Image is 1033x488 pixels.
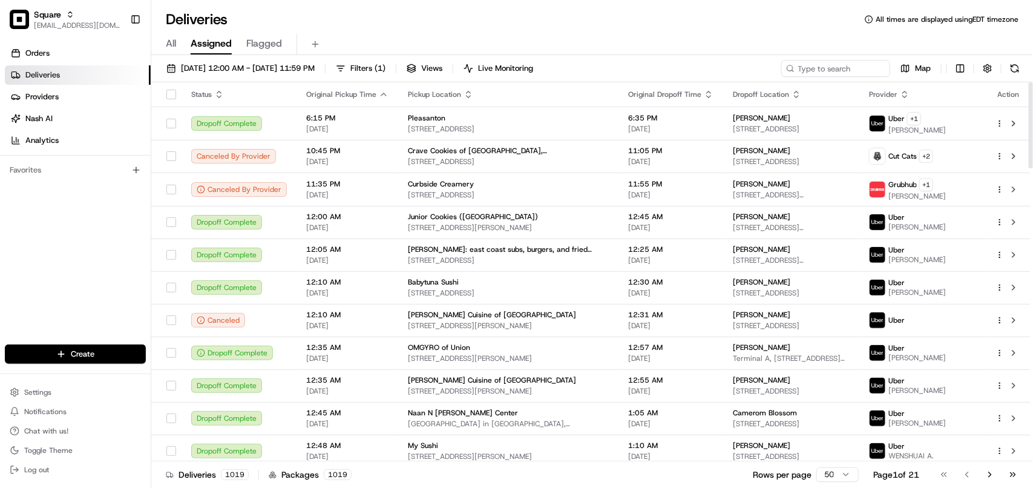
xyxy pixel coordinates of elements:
span: 12:31 AM [628,310,713,320]
span: Log out [24,465,49,475]
span: 12:05 AM [306,245,389,254]
span: All times are displayed using EDT timezone [876,15,1018,24]
span: Assigned [191,36,232,51]
span: Toggle Theme [24,446,73,455]
span: Curbside Creamery [408,179,474,189]
span: Square [34,8,61,21]
div: Action [995,90,1021,99]
h1: Deliveries [166,10,228,29]
span: [DATE] [306,452,389,461]
span: [PERSON_NAME] [733,343,790,352]
img: cut_cats_logo_v3.png [870,148,885,164]
span: [STREET_ADDRESS] [733,419,850,429]
button: +1 [907,112,921,125]
img: Nash [12,12,36,36]
span: [PERSON_NAME] [888,353,946,363]
span: Live Monitoring [478,63,533,74]
span: 12:57 AM [628,343,713,352]
span: 12:35 AM [306,375,389,385]
div: Canceled [191,313,245,328]
span: [STREET_ADDRESS][PERSON_NAME] [408,321,609,331]
span: Chat with us! [24,426,68,436]
span: Uber [888,315,905,325]
span: [GEOGRAPHIC_DATA] in [GEOGRAPHIC_DATA], [GEOGRAPHIC_DATA], [GEOGRAPHIC_DATA], [STREET_ADDRESS] [408,419,609,429]
span: [PERSON_NAME] [733,310,790,320]
span: Knowledge Base [24,176,93,188]
span: [DATE] [628,321,713,331]
img: uber-new-logo.jpeg [870,116,885,131]
span: [DATE] [628,419,713,429]
span: 12:45 AM [306,408,389,418]
span: Map [915,63,931,74]
div: 1019 [221,469,249,480]
div: Page 1 of 21 [873,469,919,481]
span: [STREET_ADDRESS] [733,124,850,134]
a: 💻API Documentation [97,171,199,193]
img: uber-new-logo.jpeg [870,378,885,394]
span: [DATE] [628,452,713,461]
span: Cut Cats [888,151,917,161]
span: [STREET_ADDRESS][PERSON_NAME] [733,190,850,200]
span: [STREET_ADDRESS][PERSON_NAME] [733,223,850,232]
span: Uber [888,441,905,451]
span: [DATE] [306,354,389,363]
span: Pleasanton [408,113,445,123]
button: Dropoff Complete [191,346,273,360]
span: 12:48 AM [306,441,389,450]
span: 12:10 AM [306,277,389,287]
span: [PERSON_NAME] Cuisine of [GEOGRAPHIC_DATA] [408,375,576,385]
p: Welcome 👋 [12,48,220,68]
span: [PERSON_NAME] [888,255,946,265]
button: Chat with us! [5,423,146,440]
div: Start new chat [41,116,198,128]
span: Provider [869,90,897,99]
span: My Sushi [408,441,438,450]
span: Uber [888,376,905,386]
div: Favorites [5,160,146,180]
span: 1:05 AM [628,408,713,418]
span: Uber [888,213,905,222]
span: Status [191,90,212,99]
span: 12:55 AM [628,375,713,385]
span: Pylon [120,205,146,214]
span: [PERSON_NAME] [733,113,790,123]
span: Babytuna Sushi [408,277,459,287]
span: [STREET_ADDRESS] [733,288,850,298]
span: Original Dropoff Time [628,90,701,99]
span: OMGYRO of Union [408,343,470,352]
span: [STREET_ADDRESS] [408,288,609,298]
span: [PERSON_NAME] [888,222,946,232]
div: 💻 [102,177,112,186]
span: [PERSON_NAME] [733,212,790,222]
img: 5e692f75ce7d37001a5d71f1 [870,182,885,197]
img: 1736555255976-a54dd68f-1ca7-489b-9aae-adbdc363a1c4 [12,116,34,137]
span: [PERSON_NAME]: east coast subs, burgers, and fried chicken [408,245,609,254]
span: 1:10 AM [628,441,713,450]
span: [PERSON_NAME] [888,386,946,395]
span: [DATE] [628,157,713,167]
span: Original Pickup Time [306,90,376,99]
span: 12:35 AM [306,343,389,352]
span: [PERSON_NAME] [888,418,946,428]
span: [STREET_ADDRESS] [733,321,850,331]
span: Create [71,349,94,360]
span: [DATE] [306,419,389,429]
span: [DATE] [628,256,713,265]
a: Deliveries [5,65,151,85]
button: [DATE] 12:00 AM - [DATE] 11:59 PM [161,60,320,77]
img: uber-new-logo.jpeg [870,247,885,263]
span: 11:35 PM [306,179,389,189]
span: [DATE] [306,256,389,265]
a: Nash AI [5,109,151,128]
span: Grubhub [888,180,917,190]
span: [STREET_ADDRESS] [408,190,609,200]
img: uber-new-logo.jpeg [870,312,885,328]
img: uber-new-logo.jpeg [870,280,885,295]
span: 10:45 PM [306,146,389,156]
input: Type to search [781,60,890,77]
span: Flagged [246,36,282,51]
img: uber-new-logo.jpeg [870,214,885,230]
button: Log out [5,461,146,478]
span: [DATE] [306,288,389,298]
